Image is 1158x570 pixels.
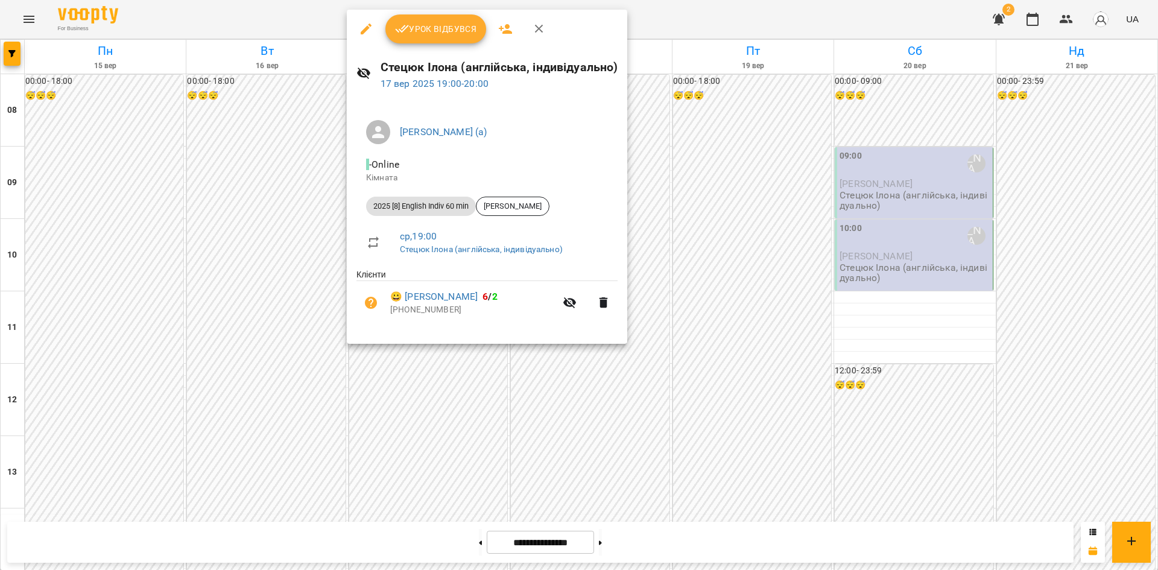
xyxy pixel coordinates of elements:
button: Візит ще не сплачено. Додати оплату? [356,288,385,317]
a: 😀 [PERSON_NAME] [390,290,478,304]
a: 17 вер 2025 19:00-20:00 [381,78,489,89]
ul: Клієнти [356,268,618,329]
p: Кімната [366,172,608,184]
a: ср , 19:00 [400,230,437,242]
span: 2 [492,291,498,302]
a: Стецюк Ілона (англійська, індивідуально) [400,244,563,254]
span: 6 [482,291,488,302]
b: / [482,291,497,302]
span: Урок відбувся [395,22,477,36]
p: [PHONE_NUMBER] [390,304,555,316]
button: Урок відбувся [385,14,487,43]
a: [PERSON_NAME] (а) [400,126,487,138]
span: 2025 [8] English Indiv 60 min [366,201,476,212]
span: - Online [366,159,402,170]
span: [PERSON_NAME] [476,201,549,212]
div: [PERSON_NAME] [476,197,549,216]
h6: Стецюк Ілона (англійська, індивідуально) [381,58,618,77]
